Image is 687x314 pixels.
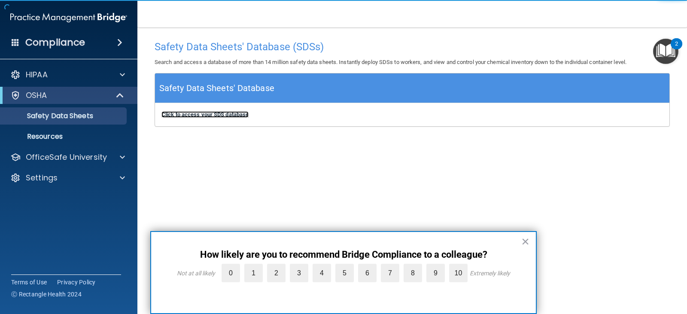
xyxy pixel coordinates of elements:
[155,41,670,52] h4: Safety Data Sheets' Database (SDSs)
[290,264,308,282] label: 3
[426,264,445,282] label: 9
[26,152,107,162] p: OfficeSafe University
[6,112,123,120] p: Safety Data Sheets
[222,264,240,282] label: 0
[313,264,331,282] label: 4
[6,132,123,141] p: Resources
[155,57,670,67] p: Search and access a database of more than 14 million safety data sheets. Instantly deploy SDSs to...
[381,264,399,282] label: 7
[244,264,263,282] label: 1
[159,81,274,96] h5: Safety Data Sheets' Database
[168,249,519,260] p: How likely are you to recommend Bridge Compliance to a colleague?
[653,39,678,64] button: Open Resource Center, 2 new notifications
[449,264,468,282] label: 10
[675,44,678,55] div: 2
[470,270,510,277] div: Extremely likely
[10,9,127,26] img: PMB logo
[335,264,354,282] label: 5
[161,111,249,118] b: Click to access your SDS database
[404,264,422,282] label: 8
[177,270,215,277] div: Not at all likely
[57,278,96,287] a: Privacy Policy
[358,264,377,282] label: 6
[26,70,48,80] p: HIPAA
[25,37,85,49] h4: Compliance
[26,173,58,183] p: Settings
[11,278,47,287] a: Terms of Use
[267,264,286,282] label: 2
[26,90,47,101] p: OSHA
[521,235,529,248] button: Close
[11,290,82,299] span: Ⓒ Rectangle Health 2024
